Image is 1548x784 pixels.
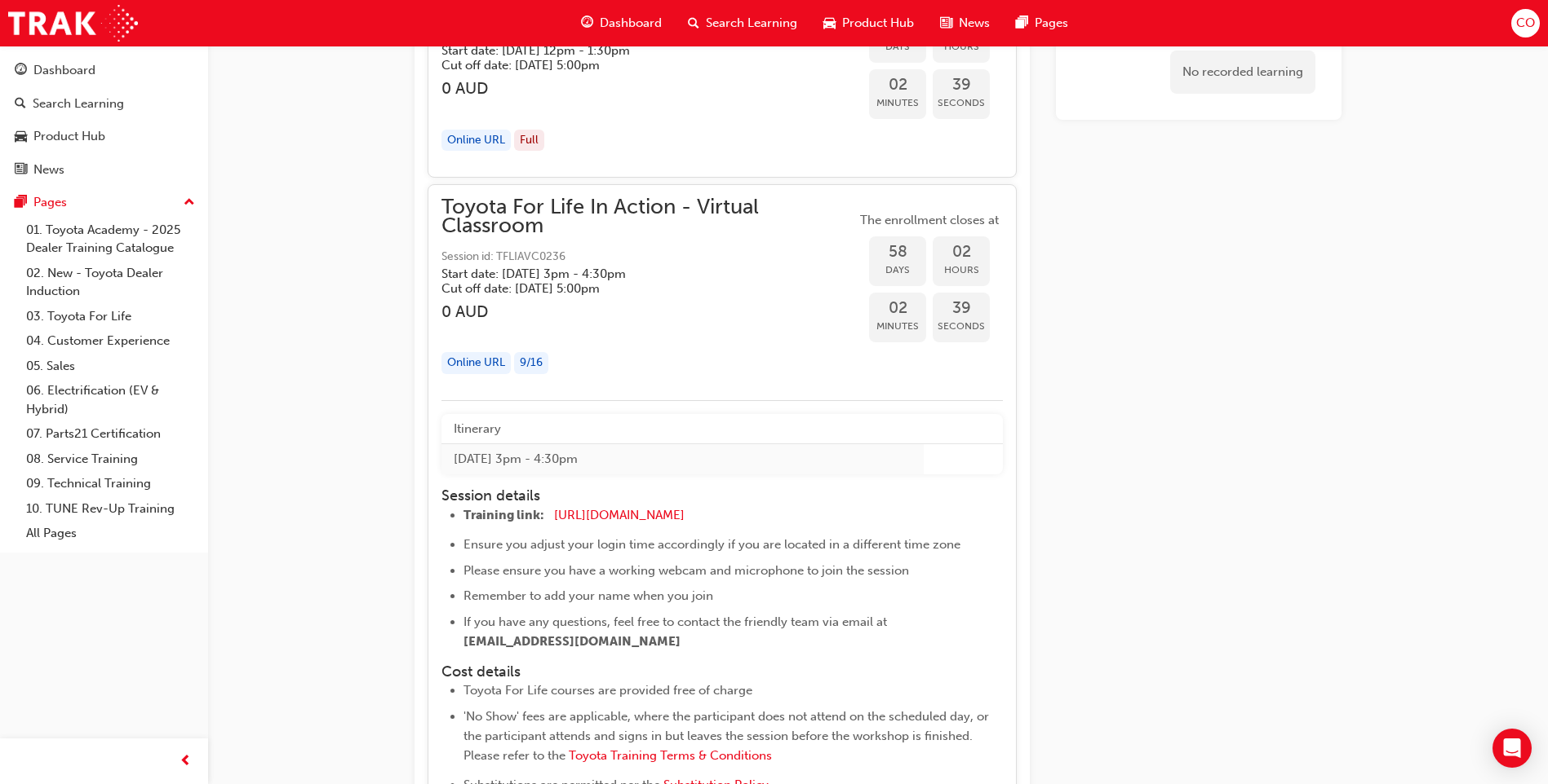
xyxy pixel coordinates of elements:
[464,588,713,603] span: Remember to add your name when you join
[464,709,992,763] span: 'No Show' fees are applicable, where the participant does not attend on the scheduled day, or the...
[675,7,810,40] a: search-iconSearch Learning
[869,94,926,112] span: Minutes
[869,76,926,95] span: 02
[688,13,699,33] span: search-icon
[20,354,202,379] a: 05. Sales
[20,447,202,472] a: 08. Service Training
[869,261,926,280] span: Days
[441,266,830,281] h5: Start date: [DATE] 3pm - 4:30pm
[7,155,202,185] a: News
[869,299,926,318] span: 02
[441,198,1003,387] button: Toyota For Life In Action - Virtual ClassroomSession id: TFLIAVC0236Start date: [DATE] 3pm - 4:30...
[441,487,972,505] h4: Session details
[514,130,544,152] div: Full
[7,187,202,218] button: Pages
[464,634,681,649] span: [EMAIL_ADDRESS][DOMAIN_NAME]
[464,508,544,522] span: Training link:
[33,161,64,179] div: News
[33,95,124,113] div: Search Learning
[20,471,202,496] a: 09. Technical Training
[568,7,675,40] a: guage-iconDashboard
[464,537,960,552] span: Ensure you adjust your login time accordingly if you are located in a different time zone
[7,55,202,86] a: Dashboard
[441,43,830,58] h5: Start date: [DATE] 12pm - 1:30pm
[933,76,990,95] span: 39
[810,7,927,40] a: car-iconProduct Hub
[569,748,772,763] a: Toyota Training Terms & Conditions
[933,299,990,318] span: 39
[33,193,67,212] div: Pages
[180,751,192,772] span: prev-icon
[15,196,27,210] span: pages-icon
[1511,9,1540,37] button: CO
[1493,729,1532,768] div: Open Intercom Messenger
[15,130,27,144] span: car-icon
[184,192,195,214] span: up-icon
[441,302,856,321] h3: 0 AUD
[1016,13,1028,33] span: pages-icon
[441,281,830,296] h5: Cut off date: [DATE] 5:00pm
[933,243,990,262] span: 02
[441,198,856,235] span: Toyota For Life In Action - Virtual Classroom
[933,261,990,280] span: Hours
[20,328,202,354] a: 04. Customer Experience
[7,121,202,152] a: Product Hub
[441,663,1003,681] h4: Cost details
[15,97,26,112] span: search-icon
[927,7,1003,40] a: news-iconNews
[441,414,924,444] th: Itinerary
[7,89,202,119] a: Search Learning
[8,5,138,42] img: Trak
[441,444,924,474] td: [DATE] 3pm - 4:30pm
[959,14,990,33] span: News
[514,352,548,374] div: 9 / 16
[933,94,990,112] span: Seconds
[940,13,952,33] span: news-icon
[20,261,202,304] a: 02. New - Toyota Dealer Induction
[1003,7,1081,40] a: pages-iconPages
[842,14,914,33] span: Product Hub
[1035,14,1068,33] span: Pages
[441,79,856,98] h3: 0 AUD
[706,14,797,33] span: Search Learning
[20,421,202,447] a: 07. Parts21 Certification
[33,61,95,80] div: Dashboard
[1516,14,1535,33] span: CO
[581,13,593,33] span: guage-icon
[20,378,202,421] a: 06. Electrification (EV & Hybrid)
[464,614,887,629] span: If you have any questions, feel free to contact the friendly team via email at
[856,211,1003,230] span: The enrollment closes at
[823,13,836,33] span: car-icon
[33,127,105,146] div: Product Hub
[15,64,27,78] span: guage-icon
[933,317,990,336] span: Seconds
[20,304,202,329] a: 03. Toyota For Life
[441,352,511,374] div: Online URL
[554,508,685,522] a: [URL][DOMAIN_NAME]
[933,37,990,56] span: Hours
[441,248,856,266] span: Session id: TFLIAVC0236
[869,317,926,336] span: Minutes
[869,243,926,262] span: 58
[464,683,752,698] span: Toyota For Life courses are provided free of charge
[15,163,27,178] span: news-icon
[441,58,830,73] h5: Cut off date: [DATE] 5:00pm
[1170,51,1315,94] div: No recorded learning
[20,218,202,261] a: 01. Toyota Academy - 2025 Dealer Training Catalogue
[20,521,202,546] a: All Pages
[869,37,926,56] span: Days
[464,563,909,578] span: Please ensure you have a working webcam and microphone to join the session
[7,52,202,187] button: DashboardSearch LearningProduct HubNews
[441,130,511,152] div: Online URL
[600,14,662,33] span: Dashboard
[20,496,202,522] a: 10. TUNE Rev-Up Training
